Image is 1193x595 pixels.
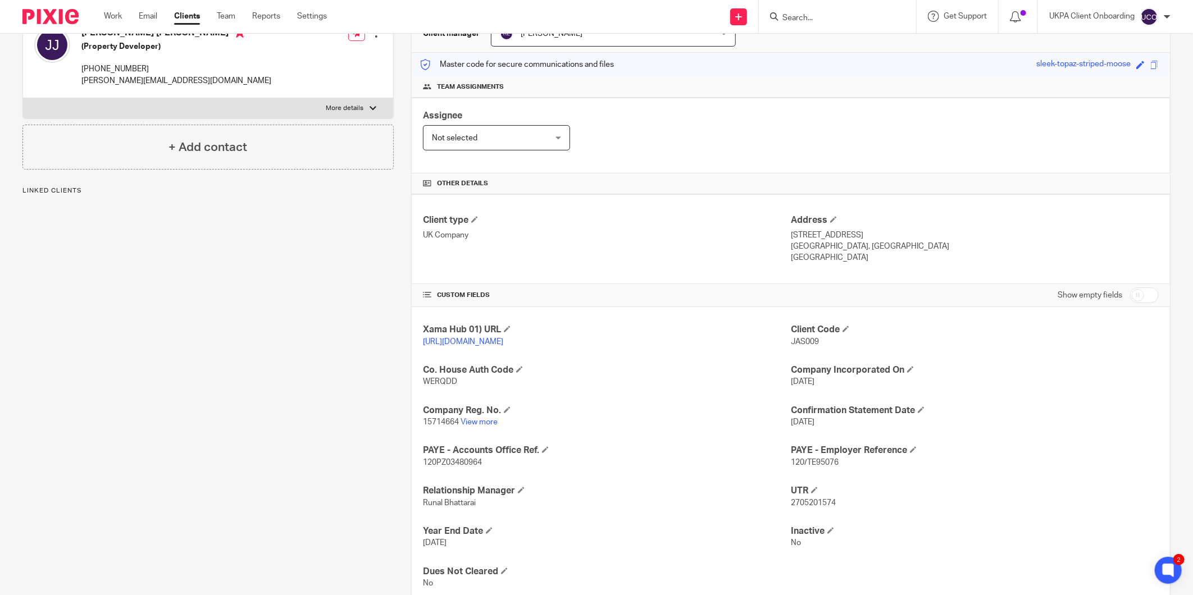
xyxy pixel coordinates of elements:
h4: Company Incorporated On [791,364,1159,376]
h4: Confirmation Statement Date [791,405,1159,417]
h4: UTR [791,485,1159,497]
span: Team assignments [437,83,504,91]
h4: PAYE - Employer Reference [791,445,1159,456]
a: Reports [252,11,280,22]
img: svg%3E [34,27,70,63]
h4: Year End Date [423,525,791,537]
h4: CUSTOM FIELDS [423,291,791,300]
span: Not selected [432,134,477,142]
h4: Client type [423,214,791,226]
span: [DATE] [791,378,814,386]
img: Pixie [22,9,79,24]
span: Other details [437,179,488,188]
a: [URL][DOMAIN_NAME] [423,338,503,346]
h4: [PERSON_NAME] [PERSON_NAME] [81,27,271,41]
h4: Address [791,214,1159,226]
div: sleek-topaz-striped-moose [1036,58,1131,71]
h4: Company Reg. No. [423,405,791,417]
span: 2705201574 [791,499,836,507]
span: No [791,539,801,547]
span: [DATE] [791,418,814,426]
label: Show empty fields [1058,290,1122,301]
span: Runal Bhattarai [423,499,476,507]
p: [PERSON_NAME][EMAIL_ADDRESS][DOMAIN_NAME] [81,75,271,86]
p: UKPA Client Onboarding [1049,11,1135,22]
p: [PHONE_NUMBER] [81,63,271,75]
p: [STREET_ADDRESS] [791,230,1159,241]
img: svg%3E [1140,8,1158,26]
a: Settings [297,11,327,22]
span: Get Support [944,12,987,20]
p: [GEOGRAPHIC_DATA] [791,252,1159,263]
span: [DATE] [423,539,447,547]
h3: Client manager [423,28,480,39]
span: 15714664 [423,418,459,426]
p: More details [326,104,364,113]
p: [GEOGRAPHIC_DATA], [GEOGRAPHIC_DATA] [791,241,1159,252]
span: 120/TE95076 [791,459,839,466]
input: Search [781,13,882,24]
h4: Client Code [791,324,1159,336]
p: Master code for secure communications and files [420,59,614,70]
h4: Dues Not Cleared [423,566,791,578]
span: Assignee [423,111,462,120]
h4: Inactive [791,525,1159,537]
span: [PERSON_NAME] [521,30,582,38]
a: Work [104,11,122,22]
p: Linked clients [22,186,394,195]
div: 2 [1173,554,1185,565]
p: UK Company [423,230,791,241]
span: No [423,579,433,587]
span: 120PZ03480964 [423,459,482,466]
span: WERQDD [423,378,457,386]
a: Email [139,11,157,22]
a: Clients [174,11,200,22]
a: Team [217,11,235,22]
h4: Co. House Auth Code [423,364,791,376]
h5: (Property Developer) [81,41,271,52]
h4: + Add contact [169,139,247,156]
a: View more [461,418,498,426]
h4: Relationship Manager [423,485,791,497]
h4: PAYE - Accounts Office Ref. [423,445,791,456]
h4: Xama Hub 01) URL [423,324,791,336]
img: svg%3E [500,27,513,40]
span: JAS009 [791,338,819,346]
